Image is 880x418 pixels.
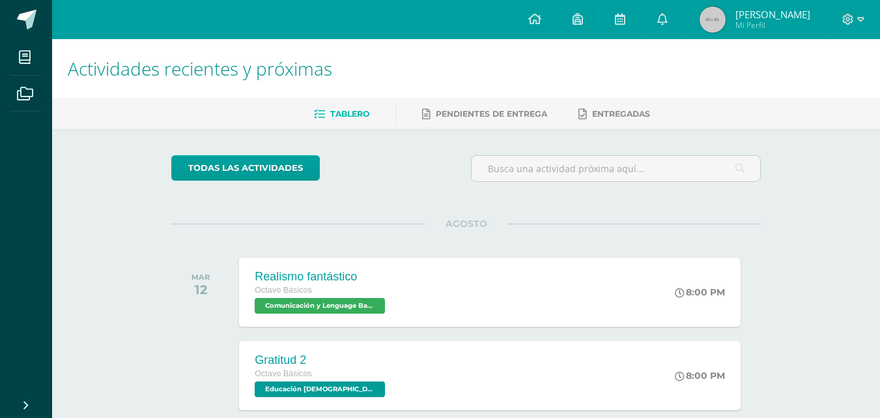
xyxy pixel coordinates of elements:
span: [PERSON_NAME] [735,8,810,21]
span: Tablero [330,109,369,119]
div: Realismo fantástico [255,270,388,284]
a: Pendientes de entrega [422,104,547,125]
span: Octavo Básicos [255,286,312,295]
div: 12 [192,282,210,297]
a: Entregadas [578,104,650,125]
div: MAR [192,273,210,282]
a: Tablero [314,104,369,125]
div: Gratitud 2 [255,353,388,367]
div: 8:00 PM [675,370,725,381]
span: Mi Perfil [735,20,810,31]
span: Actividades recientes y próximas [68,56,332,81]
span: Entregadas [592,109,650,119]
span: Educación Cristiana Bas II 'A' [255,381,385,397]
span: Comunicación y Lenguage Bas II 'A' [255,298,385,314]
span: Octavo Básicos [255,369,312,378]
span: Pendientes de entrega [436,109,547,119]
input: Busca una actividad próxima aquí... [472,156,760,181]
div: 8:00 PM [675,286,725,298]
span: AGOSTO [425,218,508,230]
a: todas las Actividades [171,155,320,181]
img: 45x45 [700,7,726,33]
